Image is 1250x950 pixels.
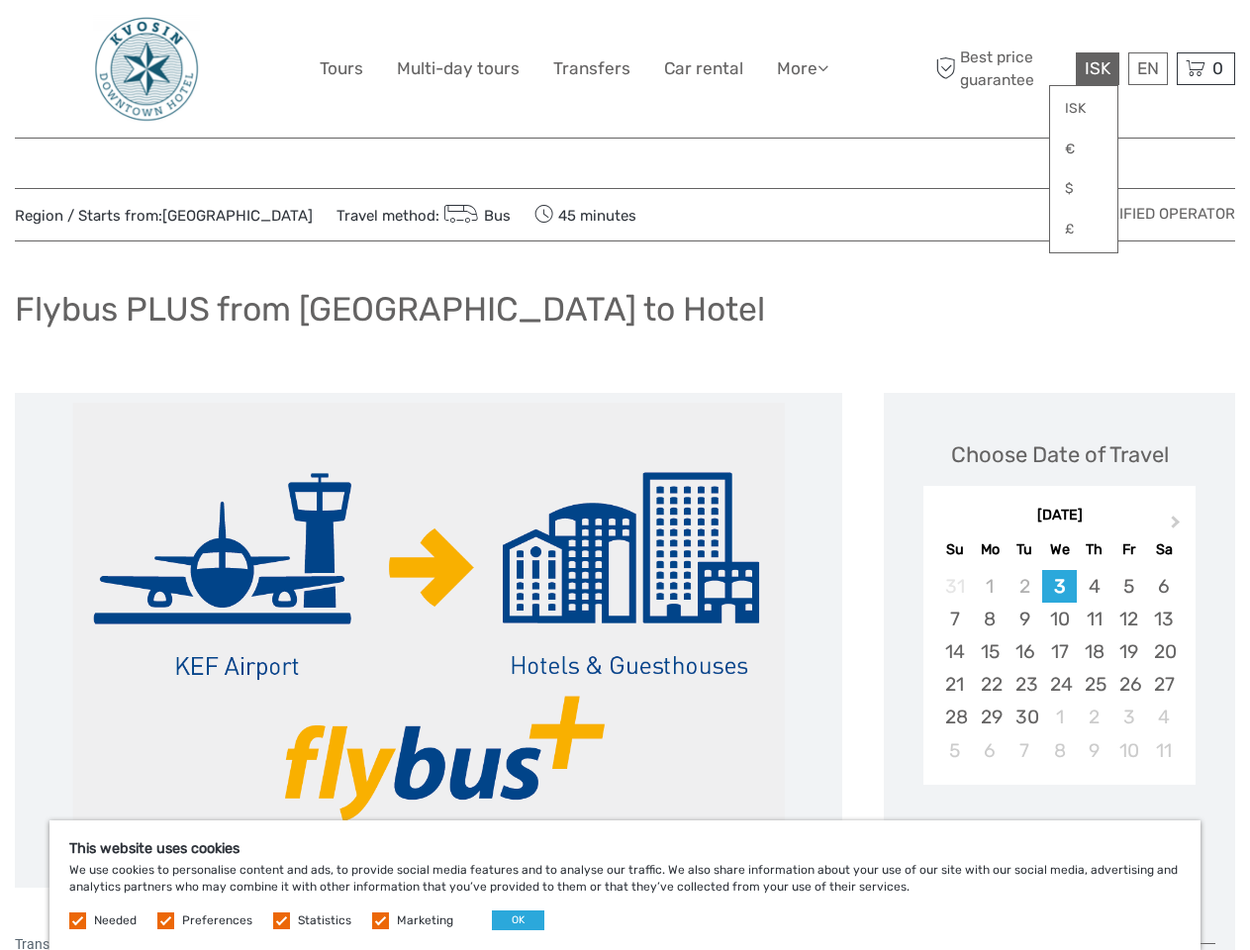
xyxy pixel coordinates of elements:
span: Region / Starts from: [15,206,313,227]
a: [GEOGRAPHIC_DATA] [162,207,313,225]
button: Open LiveChat chat widget [228,31,251,54]
div: Choose Thursday, October 9th, 2025 [1077,734,1111,767]
span: Best price guarantee [930,47,1071,90]
div: Choose Saturday, September 13th, 2025 [1146,603,1181,635]
div: Choose Friday, September 5th, 2025 [1111,570,1146,603]
div: Fr [1111,536,1146,563]
div: Choose Saturday, September 20th, 2025 [1146,635,1181,668]
div: Choose Sunday, September 7th, 2025 [937,603,972,635]
div: Choose Wednesday, October 1st, 2025 [1042,701,1077,733]
span: Verified Operator [1091,204,1235,225]
div: month 2025-09 [929,570,1189,767]
div: Not available Tuesday, September 2nd, 2025 [1008,570,1042,603]
div: Choose Thursday, October 2nd, 2025 [1077,701,1111,733]
p: We're away right now. Please check back later! [28,35,224,50]
div: EN [1128,52,1168,85]
div: Choose Thursday, September 4th, 2025 [1077,570,1111,603]
div: Choose Tuesday, September 23rd, 2025 [1008,668,1042,701]
div: Th [1077,536,1111,563]
div: Choose Tuesday, September 9th, 2025 [1008,603,1042,635]
div: Choose Sunday, September 21st, 2025 [937,668,972,701]
div: Choose Tuesday, October 7th, 2025 [1008,734,1042,767]
div: Choose Friday, September 19th, 2025 [1111,635,1146,668]
div: Not available Sunday, August 31st, 2025 [937,570,972,603]
div: Choose Friday, September 26th, 2025 [1111,668,1146,701]
div: Choose Sunday, September 28th, 2025 [937,701,972,733]
div: Choose Thursday, September 25th, 2025 [1077,668,1111,701]
div: Choose Monday, October 6th, 2025 [973,734,1008,767]
div: Choose Monday, September 15th, 2025 [973,635,1008,668]
div: Sa [1146,536,1181,563]
div: Choose Sunday, October 5th, 2025 [937,734,972,767]
div: Choose Friday, October 3rd, 2025 [1111,701,1146,733]
div: Choose Monday, September 8th, 2025 [973,603,1008,635]
div: We use cookies to personalise content and ads, to provide social media features and to analyse ou... [49,820,1201,950]
span: ISK [1085,58,1110,78]
h5: This website uses cookies [69,840,1181,857]
div: Choose Friday, October 10th, 2025 [1111,734,1146,767]
div: Choose Wednesday, September 17th, 2025 [1042,635,1077,668]
img: a771a4b2aca44685afd228bf32f054e4_main_slider.png [72,403,785,878]
div: Su [937,536,972,563]
label: Statistics [298,912,351,929]
div: Choose Monday, September 29th, 2025 [973,701,1008,733]
div: Mo [973,536,1008,563]
div: Choose Friday, September 12th, 2025 [1111,603,1146,635]
a: Transfers [553,54,630,83]
div: Choose Saturday, September 6th, 2025 [1146,570,1181,603]
div: Choose Tuesday, September 16th, 2025 [1008,635,1042,668]
div: Choose Date of Travel [951,439,1169,470]
div: Choose Tuesday, September 30th, 2025 [1008,701,1042,733]
div: Choose Wednesday, September 10th, 2025 [1042,603,1077,635]
span: 45 minutes [534,201,636,229]
div: Choose Saturday, October 11th, 2025 [1146,734,1181,767]
div: [DATE] [923,506,1196,526]
label: Preferences [182,912,252,929]
a: Bus [439,207,511,225]
span: Travel method: [337,201,511,229]
div: We [1042,536,1077,563]
img: 48-093e29fa-b2a2-476f-8fe8-72743a87ce49_logo_big.jpg [93,15,200,123]
a: Car rental [664,54,743,83]
a: $ [1050,171,1117,207]
div: Choose Saturday, September 27th, 2025 [1146,668,1181,701]
h1: Flybus PLUS from [GEOGRAPHIC_DATA] to Hotel [15,289,765,330]
a: Multi-day tours [397,54,520,83]
span: 0 [1209,58,1226,78]
div: Choose Thursday, September 11th, 2025 [1077,603,1111,635]
div: Choose Wednesday, September 24th, 2025 [1042,668,1077,701]
div: Choose Wednesday, October 8th, 2025 [1042,734,1077,767]
a: € [1050,132,1117,167]
label: Marketing [397,912,453,929]
label: Needed [94,912,137,929]
div: Tu [1008,536,1042,563]
div: Choose Sunday, September 14th, 2025 [937,635,972,668]
div: Choose Monday, September 22nd, 2025 [973,668,1008,701]
a: More [777,54,828,83]
div: Choose Thursday, September 18th, 2025 [1077,635,1111,668]
a: £ [1050,212,1117,247]
button: OK [492,910,544,930]
a: ISK [1050,91,1117,127]
div: Not available Monday, September 1st, 2025 [973,570,1008,603]
button: Next Month [1162,511,1194,542]
div: Choose Wednesday, September 3rd, 2025 [1042,570,1077,603]
a: Tours [320,54,363,83]
div: Choose Saturday, October 4th, 2025 [1146,701,1181,733]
